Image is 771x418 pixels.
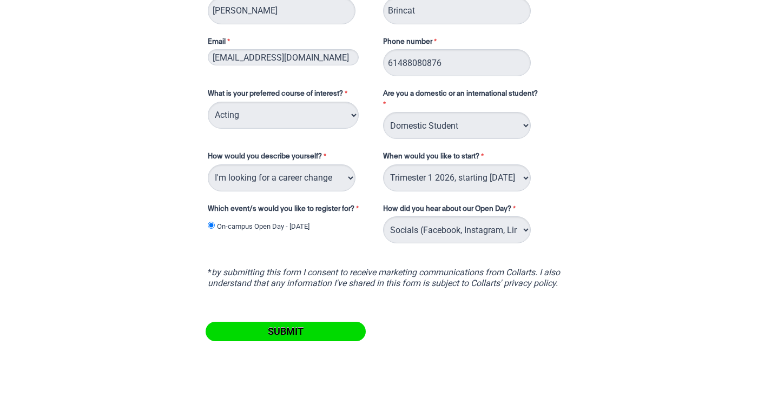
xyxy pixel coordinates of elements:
[383,90,538,97] span: Are you a domestic or an international student?
[383,204,518,217] label: How did you hear about our Open Day?
[383,164,531,191] select: When would you like to start?
[208,102,359,129] select: What is your preferred course of interest?
[208,267,560,288] i: by submitting this form I consent to receive marketing communications from Collarts. I also under...
[383,216,531,243] select: How did you hear about our Open Day?
[206,322,366,341] input: Submit
[208,37,372,50] label: Email
[208,49,359,65] input: Email
[383,49,531,76] input: Phone number
[208,151,372,164] label: How would you describe yourself?
[383,151,555,164] label: When would you like to start?
[208,89,372,102] label: What is your preferred course of interest?
[383,37,439,50] label: Phone number
[208,204,372,217] label: Which event/s would you like to register for?
[383,112,531,139] select: Are you a domestic or an international student?
[217,221,309,232] label: On-campus Open Day - [DATE]
[208,164,355,191] select: How would you describe yourself?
